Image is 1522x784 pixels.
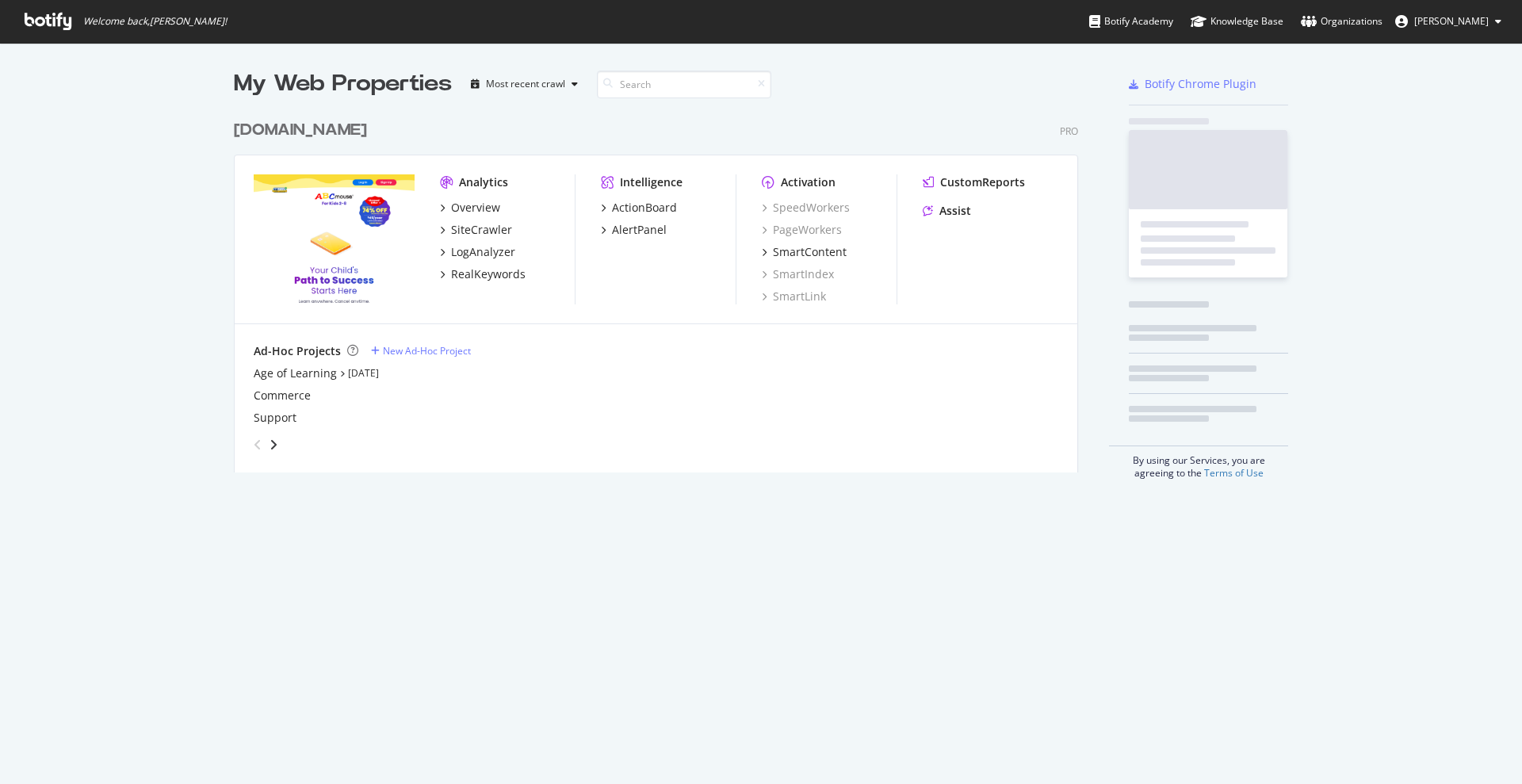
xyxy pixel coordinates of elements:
[940,174,1025,190] div: CustomReports
[762,244,847,260] a: SmartContent
[451,222,512,238] div: SiteCrawler
[1414,14,1489,28] span: Jennifer Seegmiller
[451,200,500,216] div: Overview
[923,203,971,219] a: Assist
[440,244,515,260] a: LogAnalyzer
[781,174,836,190] div: Activation
[620,174,683,190] div: Intelligence
[254,365,337,381] a: Age of Learning
[234,119,367,142] div: [DOMAIN_NAME]
[83,15,227,28] span: Welcome back, [PERSON_NAME] !
[601,222,667,238] a: AlertPanel
[254,174,415,303] img: www.abcmouse.com
[1109,446,1288,480] div: By using our Services, you are agreeing to the
[1191,13,1283,29] div: Knowledge Base
[1382,9,1514,34] button: [PERSON_NAME]
[440,266,526,282] a: RealKeywords
[1301,13,1382,29] div: Organizations
[486,79,565,89] div: Most recent crawl
[459,174,508,190] div: Analytics
[234,68,452,100] div: My Web Properties
[268,437,279,453] div: angle-right
[612,200,677,216] div: ActionBoard
[383,344,471,358] div: New Ad-Hoc Project
[773,244,847,260] div: SmartContent
[1145,76,1256,92] div: Botify Chrome Plugin
[234,119,373,142] a: [DOMAIN_NAME]
[1204,466,1264,480] a: Terms of Use
[762,266,834,282] a: SmartIndex
[597,71,771,98] input: Search
[348,366,379,380] a: [DATE]
[254,388,311,403] a: Commerce
[923,174,1025,190] a: CustomReports
[1089,13,1173,29] div: Botify Academy
[612,222,667,238] div: AlertPanel
[247,432,268,457] div: angle-left
[939,203,971,219] div: Assist
[762,200,850,216] a: SpeedWorkers
[762,222,842,238] a: PageWorkers
[465,71,584,97] button: Most recent crawl
[254,410,296,426] a: Support
[254,343,341,359] div: Ad-Hoc Projects
[371,344,471,358] a: New Ad-Hoc Project
[440,222,512,238] a: SiteCrawler
[451,244,515,260] div: LogAnalyzer
[1060,124,1078,138] div: Pro
[1129,76,1256,92] a: Botify Chrome Plugin
[601,200,677,216] a: ActionBoard
[234,100,1091,472] div: grid
[451,266,526,282] div: RealKeywords
[440,200,500,216] a: Overview
[762,289,826,304] a: SmartLink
